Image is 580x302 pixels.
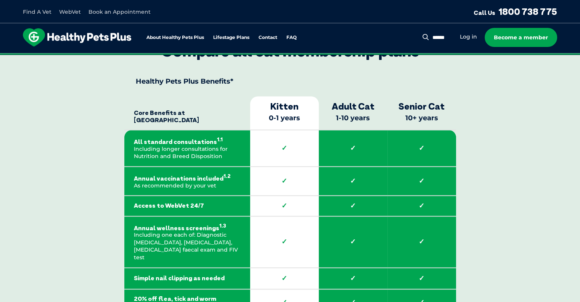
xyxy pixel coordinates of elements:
strong: Core Benefits at [GEOGRAPHIC_DATA] [134,102,241,124]
a: Call Us1800 738 775 [474,6,557,17]
a: Lifestage Plans [213,35,249,40]
a: Log in [460,33,477,40]
strong: ✓ [260,144,309,152]
a: Contact [259,35,277,40]
strong: ✓ [328,177,378,185]
strong: All standard consultations [134,136,241,145]
div: Compare all cat membership plans [161,41,419,60]
strong: ✓ [328,237,378,246]
span: Proactive, preventative wellness program designed to keep your pet healthier and happier for longer [148,53,432,60]
a: About Healthy Pets Plus [146,35,204,40]
a: Become a member [485,28,557,47]
strong: ✓ [397,177,447,185]
strong: ✓ [397,274,447,283]
strong: ✓ [260,177,309,185]
th: 0-1 years [250,96,319,130]
strong: Annual wellness screenings [134,222,241,232]
span: Call Us [474,9,495,16]
strong: Healthy Pets Plus Benefits* [136,77,233,86]
strong: ✓ [397,202,447,210]
th: 10+ years [387,96,456,130]
sup: 1.1 [217,136,223,142]
a: FAQ [286,35,297,40]
button: Search [421,33,431,41]
p: Including one each of: Diagnostic [MEDICAL_DATA], [MEDICAL_DATA], [MEDICAL_DATA] faecal exam and ... [134,222,241,262]
strong: Simple nail clipping as needed [134,275,241,282]
strong: Senior Cat [391,101,452,112]
strong: ✓ [328,274,378,283]
strong: ✓ [328,202,378,210]
strong: ✓ [260,202,309,210]
a: WebVet [59,8,81,15]
td: As recommended by your vet [124,166,250,195]
strong: Annual vaccinations included [134,173,241,182]
th: 1-10 years [319,96,387,130]
sup: 1.3 [219,223,226,229]
strong: Adult Cat [323,101,384,112]
strong: ✓ [397,237,447,246]
a: Book an Appointment [88,8,151,15]
strong: ✓ [260,237,309,246]
strong: ✓ [328,144,378,152]
sup: 1.2 [223,173,231,179]
a: Find A Vet [23,8,51,15]
strong: Access to WebVet 24/7 [134,202,241,209]
img: hpp-logo [23,28,131,47]
strong: ✓ [260,274,309,283]
strong: ✓ [397,144,447,152]
strong: Kitten [254,101,315,112]
td: Including longer consultations for Nutrition and Breed Disposition [124,130,250,166]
